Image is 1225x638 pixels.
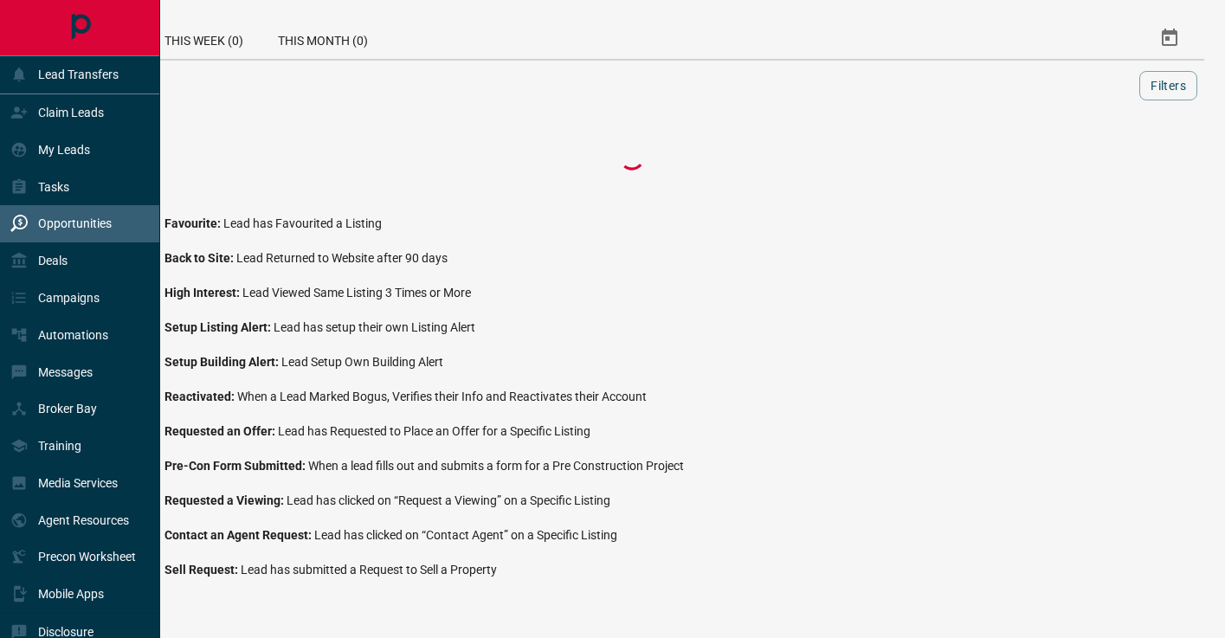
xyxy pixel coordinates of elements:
span: Lead has Requested to Place an Offer for a Specific Listing [278,424,590,438]
div: This Week (0) [147,17,261,59]
div: Loading [545,140,719,175]
div: This Month (0) [261,17,385,59]
span: Lead has clicked on “Contact Agent” on a Specific Listing [314,528,617,542]
span: Sell Request [164,563,241,577]
span: Pre-Con Form Submitted [164,459,308,473]
span: Lead has setup their own Listing Alert [274,320,475,334]
span: Setup Listing Alert [164,320,274,334]
span: Back to Site [164,251,236,265]
span: Lead Viewed Same Listing 3 Times or More [242,286,471,300]
span: Lead has submitted a Request to Sell a Property [241,563,497,577]
button: Select Date Range [1149,17,1190,59]
span: High Interest [164,286,242,300]
span: Requested a Viewing [164,493,287,507]
span: Favourite [164,216,223,230]
button: Filters [1139,71,1197,100]
span: Lead Returned to Website after 90 days [236,251,448,265]
span: Setup Building Alert [164,355,281,369]
span: Lead Setup Own Building Alert [281,355,443,369]
span: Reactivated [164,390,237,403]
span: Lead has clicked on “Request a Viewing” on a Specific Listing [287,493,610,507]
span: Requested an Offer [164,424,278,438]
span: When a lead fills out and submits a form for a Pre Construction Project [308,459,684,473]
span: Lead has Favourited a Listing [223,216,382,230]
span: When a Lead Marked Bogus, Verifies their Info and Reactivates their Account [237,390,647,403]
span: Contact an Agent Request [164,528,314,542]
